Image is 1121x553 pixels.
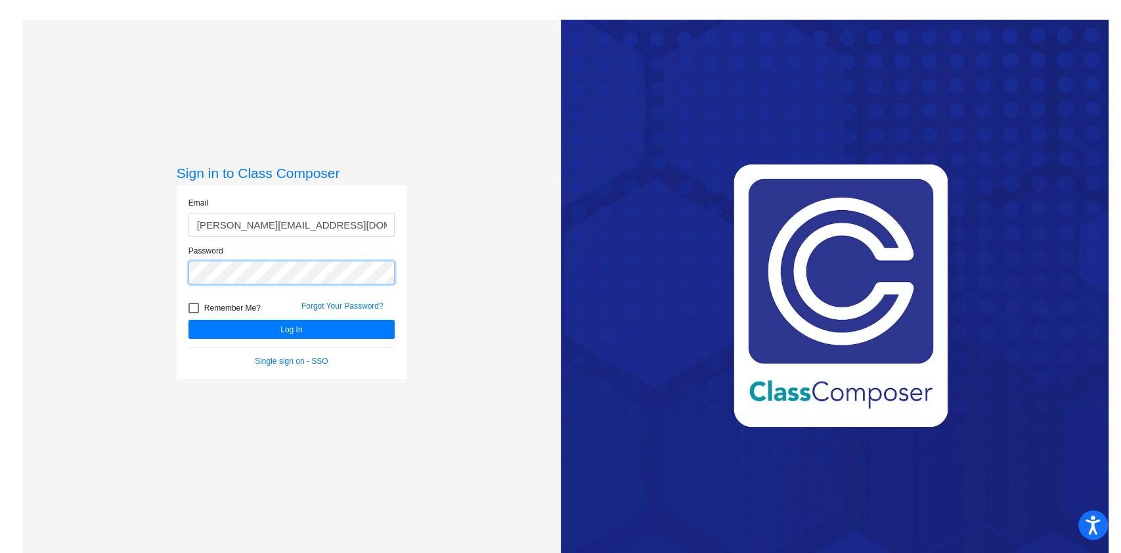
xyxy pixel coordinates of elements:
[204,300,261,316] span: Remember Me?
[255,357,328,366] a: Single sign on - SSO
[188,197,208,209] label: Email
[188,245,223,257] label: Password
[177,165,407,181] h3: Sign in to Class Composer
[301,301,384,311] a: Forgot Your Password?
[188,320,395,339] button: Log In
